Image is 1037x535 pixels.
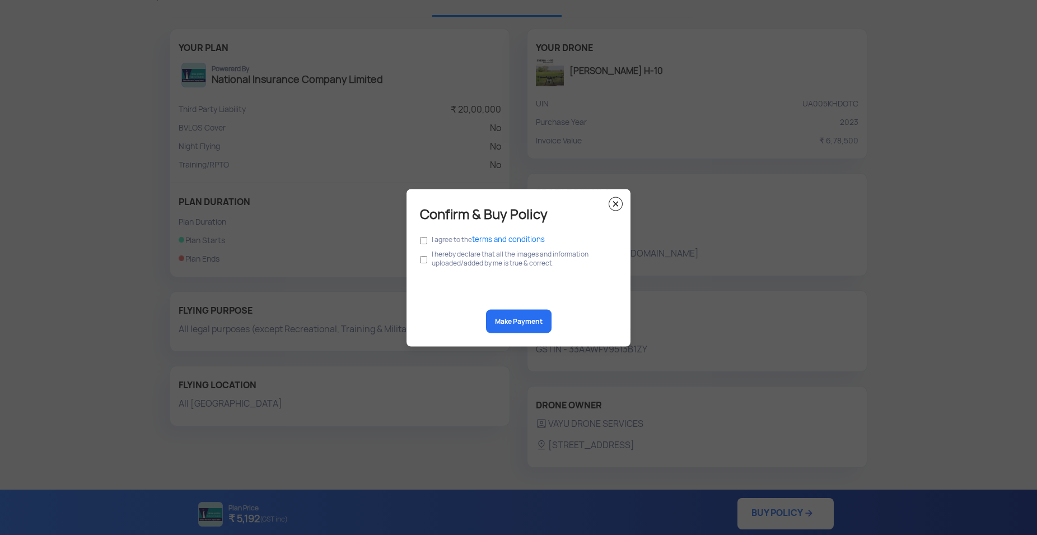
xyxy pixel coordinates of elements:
[609,197,623,211] img: close
[486,309,552,333] button: Make Payment
[420,202,617,225] h5: Confirm & Buy Policy
[472,234,545,244] span: terms and conditions
[432,249,613,267] label: I hereby declare that all the images and information uploaded/added by me is true & correct.
[432,235,545,244] label: I agree to the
